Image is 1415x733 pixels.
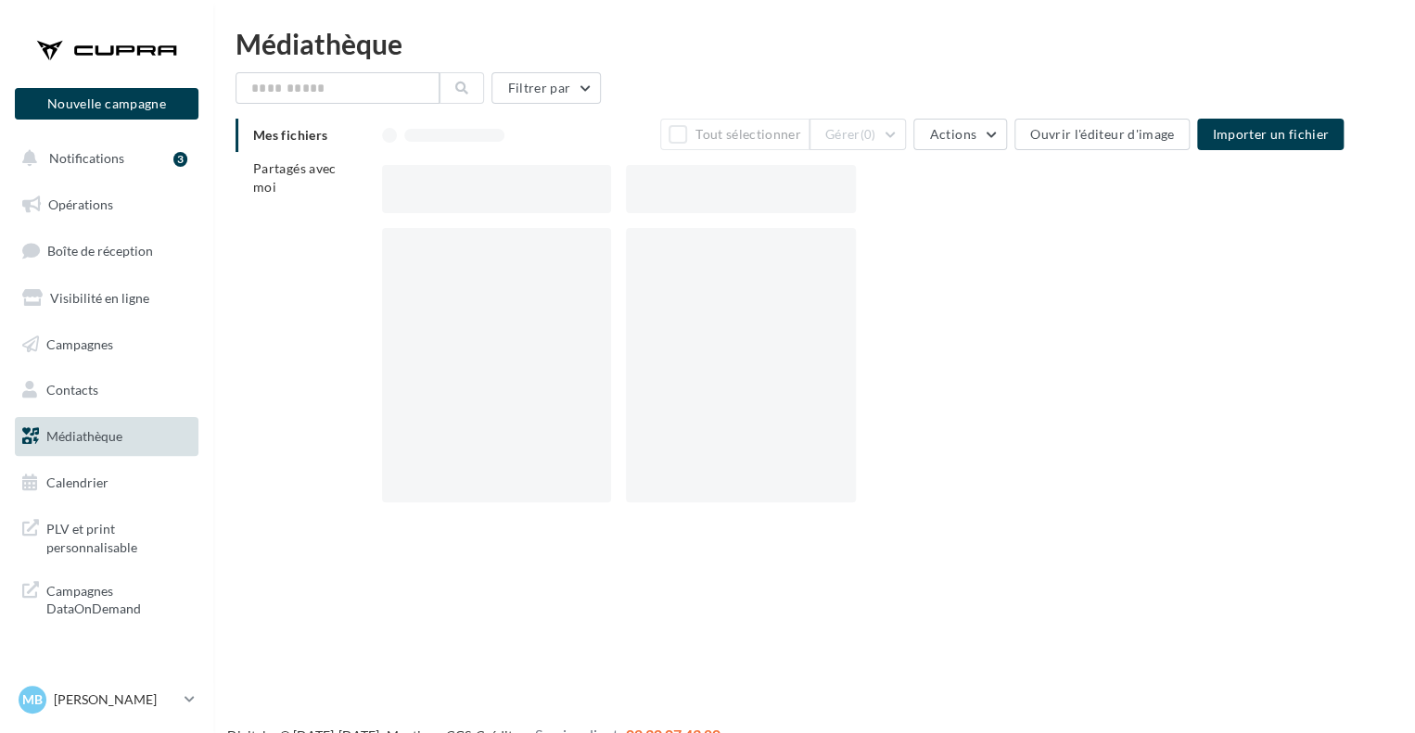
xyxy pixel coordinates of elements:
div: 3 [173,152,187,167]
span: Boîte de réception [47,243,153,259]
span: Médiathèque [46,428,122,444]
span: Campagnes [46,335,113,351]
span: Contacts [46,382,98,398]
button: Importer un fichier [1197,119,1344,150]
span: Calendrier [46,474,108,490]
span: MB [22,690,43,709]
a: Opérations [11,185,202,224]
a: PLV et print personnalisable [11,509,202,563]
span: (0) [860,127,876,142]
span: Actions [929,126,975,142]
button: Ouvrir l'éditeur d'image [1014,119,1190,150]
button: Gérer(0) [809,119,907,150]
span: Mes fichiers [253,127,327,143]
span: Partagés avec moi [253,160,337,195]
p: [PERSON_NAME] [54,690,177,709]
button: Nouvelle campagne [15,88,198,120]
a: Médiathèque [11,417,202,456]
a: MB [PERSON_NAME] [15,682,198,717]
a: Campagnes DataOnDemand [11,571,202,626]
button: Filtrer par [491,72,601,104]
span: Opérations [48,196,113,212]
div: Médiathèque [236,30,1393,57]
button: Notifications 3 [11,139,195,178]
button: Tout sélectionner [660,119,809,150]
a: Calendrier [11,463,202,502]
a: Contacts [11,371,202,410]
span: Campagnes DataOnDemand [46,578,191,618]
a: Visibilité en ligne [11,279,202,318]
span: PLV et print personnalisable [46,516,191,556]
span: Notifications [49,150,124,166]
button: Actions [913,119,1006,150]
a: Campagnes [11,325,202,364]
span: Visibilité en ligne [50,290,149,306]
a: Boîte de réception [11,231,202,271]
span: Importer un fichier [1212,126,1329,142]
